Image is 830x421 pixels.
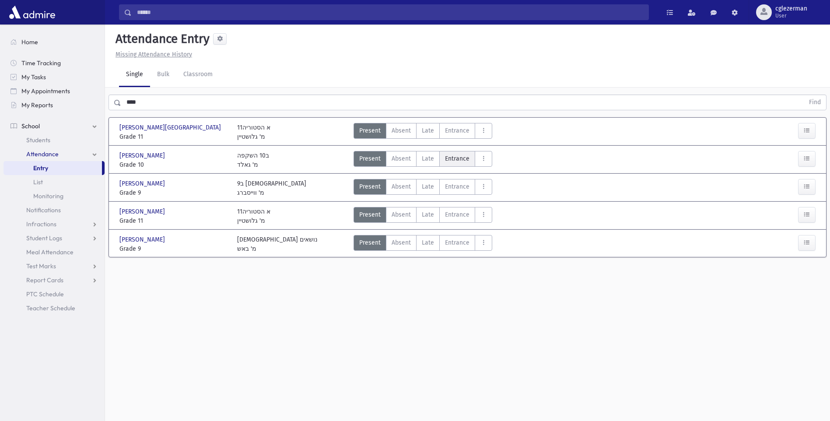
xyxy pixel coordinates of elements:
[422,182,434,191] span: Late
[21,59,61,67] span: Time Tracking
[392,238,411,247] span: Absent
[237,151,269,169] div: ב10 השקפה מ' גאלד
[4,175,105,189] a: List
[392,126,411,135] span: Absent
[132,4,648,20] input: Search
[26,290,64,298] span: PTC Schedule
[119,151,167,160] span: [PERSON_NAME]
[237,207,270,225] div: 11א הסטוריה מ' גלושטיין
[176,63,220,87] a: Classroom
[112,51,192,58] a: Missing Attendance History
[359,210,381,219] span: Present
[4,119,105,133] a: School
[422,154,434,163] span: Late
[119,123,223,132] span: [PERSON_NAME][GEOGRAPHIC_DATA]
[21,87,70,95] span: My Appointments
[237,235,318,253] div: [DEMOGRAPHIC_DATA] נושאים מ' באש
[116,51,192,58] u: Missing Attendance History
[21,73,46,81] span: My Tasks
[354,207,492,225] div: AttTypes
[119,63,150,87] a: Single
[775,5,807,12] span: cglezerman
[775,12,807,19] span: User
[4,245,105,259] a: Meal Attendance
[119,160,228,169] span: Grade 10
[359,126,381,135] span: Present
[4,147,105,161] a: Attendance
[33,164,48,172] span: Entry
[4,35,105,49] a: Home
[26,136,50,144] span: Students
[359,182,381,191] span: Present
[422,210,434,219] span: Late
[7,4,57,21] img: AdmirePro
[4,301,105,315] a: Teacher Schedule
[354,235,492,253] div: AttTypes
[422,238,434,247] span: Late
[422,126,434,135] span: Late
[119,188,228,197] span: Grade 9
[21,101,53,109] span: My Reports
[445,154,469,163] span: Entrance
[4,161,102,175] a: Entry
[804,95,826,110] button: Find
[26,234,62,242] span: Student Logs
[445,126,469,135] span: Entrance
[4,217,105,231] a: Infractions
[445,238,469,247] span: Entrance
[4,203,105,217] a: Notifications
[359,154,381,163] span: Present
[237,123,270,141] div: 11א הסטוריה מ' גלושטיין
[33,192,63,200] span: Monitoring
[119,207,167,216] span: [PERSON_NAME]
[237,179,306,197] div: 9ב [DEMOGRAPHIC_DATA] מ' ווייסברג
[4,259,105,273] a: Test Marks
[26,206,61,214] span: Notifications
[150,63,176,87] a: Bulk
[354,151,492,169] div: AttTypes
[26,220,56,228] span: Infractions
[445,210,469,219] span: Entrance
[392,210,411,219] span: Absent
[21,122,40,130] span: School
[354,179,492,197] div: AttTypes
[359,238,381,247] span: Present
[26,276,63,284] span: Report Cards
[21,38,38,46] span: Home
[4,189,105,203] a: Monitoring
[4,98,105,112] a: My Reports
[119,179,167,188] span: [PERSON_NAME]
[4,273,105,287] a: Report Cards
[354,123,492,141] div: AttTypes
[26,304,75,312] span: Teacher Schedule
[26,248,74,256] span: Meal Attendance
[4,70,105,84] a: My Tasks
[119,235,167,244] span: [PERSON_NAME]
[119,216,228,225] span: Grade 11
[26,262,56,270] span: Test Marks
[4,133,105,147] a: Students
[4,287,105,301] a: PTC Schedule
[4,84,105,98] a: My Appointments
[33,178,43,186] span: List
[119,244,228,253] span: Grade 9
[392,182,411,191] span: Absent
[112,32,210,46] h5: Attendance Entry
[392,154,411,163] span: Absent
[445,182,469,191] span: Entrance
[4,231,105,245] a: Student Logs
[119,132,228,141] span: Grade 11
[4,56,105,70] a: Time Tracking
[26,150,59,158] span: Attendance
